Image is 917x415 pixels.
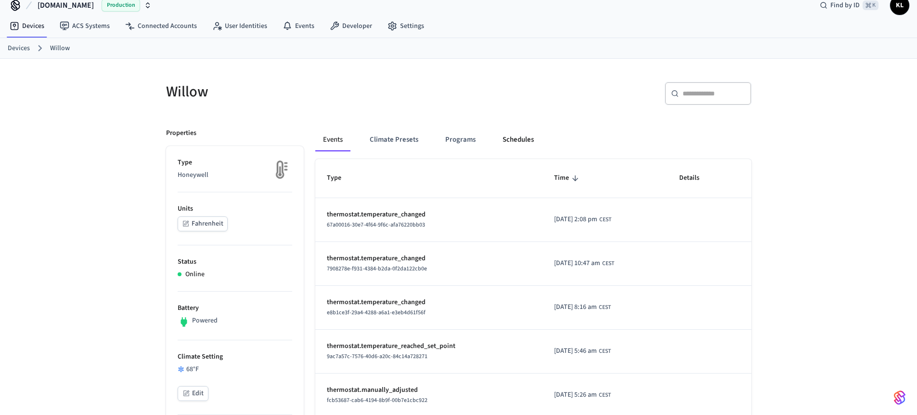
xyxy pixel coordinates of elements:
p: Honeywell [178,170,292,180]
button: Fahrenheit [178,216,228,231]
img: SeamLogoGradient.69752ec5.svg [894,390,905,405]
span: [DATE] 2:08 pm [554,214,597,225]
div: Europe/Zagreb [554,302,611,312]
p: thermostat.temperature_reached_set_point [327,341,531,351]
span: 9ac7a57c-7576-40d6-a20c-84c14a728271 [327,352,427,361]
span: fcb53687-cab6-4194-8b9f-00b7e1cbc922 [327,396,427,404]
p: Units [178,204,292,214]
button: Programs [438,128,483,151]
p: thermostat.temperature_changed [327,254,531,264]
span: 7908278e-f931-4384-b2da-0f2da122cb0e [327,265,427,273]
a: Settings [380,17,432,35]
a: Devices [2,17,52,35]
a: Connected Accounts [117,17,205,35]
span: CEST [599,347,611,356]
span: CEST [602,259,614,268]
span: 67a00016-30e7-4f64-9f6c-afa76220bb03 [327,221,425,229]
p: thermostat.manually_adjusted [327,385,531,395]
p: Battery [178,303,292,313]
span: [DATE] 5:26 am [554,390,597,400]
h5: Willow [166,82,453,102]
span: Time [554,171,581,186]
p: thermostat.temperature_changed [327,297,531,308]
button: Edit [178,386,208,401]
a: Events [275,17,322,35]
p: Properties [166,128,196,138]
a: Developer [322,17,380,35]
span: [DATE] 10:47 am [554,258,600,268]
div: Europe/Zagreb [554,390,611,400]
p: thermostat.temperature_changed [327,210,531,220]
img: thermostat_fallback [268,158,292,182]
span: CEST [599,303,611,312]
p: Powered [192,316,218,326]
span: ⌘ K [863,0,878,10]
div: 68 °F [178,364,292,375]
span: Type [327,171,354,186]
div: Europe/Zagreb [554,258,614,268]
span: [DATE] 5:46 am [554,346,597,356]
span: CEST [599,391,611,400]
p: Climate Setting [178,352,292,362]
span: Find by ID [830,0,860,10]
span: [DATE] 8:16 am [554,302,597,312]
span: e8b1ce3f-29a4-4288-a6a1-e3eb4d61f56f [327,308,426,317]
button: Schedules [495,128,542,151]
span: Details [679,171,712,186]
span: CEST [599,215,611,224]
a: Willow [50,43,70,54]
button: Climate Presets [362,128,426,151]
button: Events [315,128,350,151]
div: Europe/Zagreb [554,214,611,225]
p: Type [178,158,292,168]
a: Devices [8,43,30,54]
a: ACS Systems [52,17,117,35]
p: Online [185,269,205,280]
p: Status [178,257,292,267]
div: Europe/Zagreb [554,346,611,356]
a: User Identities [205,17,275,35]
